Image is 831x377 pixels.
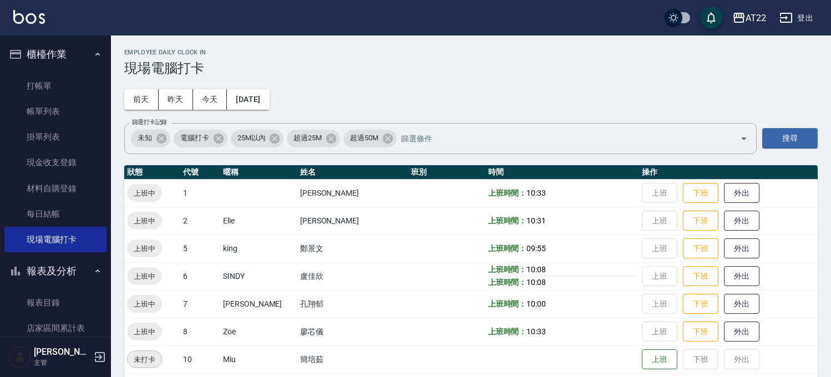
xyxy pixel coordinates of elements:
[287,130,340,147] div: 超過25M
[526,327,546,336] span: 10:33
[227,89,269,110] button: [DATE]
[180,165,220,180] th: 代號
[124,49,818,56] h2: Employee Daily Clock In
[746,11,766,25] div: AT22
[526,278,546,287] span: 10:08
[488,265,527,274] b: 上班時間：
[297,179,408,207] td: [PERSON_NAME]
[124,60,818,76] h3: 現場電腦打卡
[683,266,718,287] button: 下班
[683,183,718,203] button: 下班
[159,89,193,110] button: 昨天
[124,165,180,180] th: 狀態
[220,318,297,345] td: Zoe
[127,243,162,254] span: 上班中
[180,345,220,373] td: 10
[287,133,328,144] span: 超過25M
[683,238,718,259] button: 下班
[526,244,546,253] span: 09:55
[124,89,159,110] button: 前天
[526,265,546,274] span: 10:08
[127,215,162,227] span: 上班中
[488,216,527,225] b: 上班時間：
[127,326,162,338] span: 上班中
[488,327,527,336] b: 上班時間：
[231,133,272,144] span: 25M以內
[4,73,107,99] a: 打帳單
[683,294,718,314] button: 下班
[127,187,162,199] span: 上班中
[180,318,220,345] td: 8
[488,299,527,308] b: 上班時間：
[297,318,408,345] td: 廖芯儀
[4,290,107,315] a: 報表目錄
[398,129,721,148] input: 篩選條件
[683,322,718,342] button: 下班
[408,165,485,180] th: 班別
[180,235,220,262] td: 5
[724,183,759,203] button: 外出
[220,165,297,180] th: 暱稱
[4,315,107,341] a: 店家區間累計表
[297,207,408,235] td: [PERSON_NAME]
[526,216,546,225] span: 10:31
[4,124,107,150] a: 掛單列表
[762,128,818,149] button: 搜尋
[526,299,546,308] span: 10:00
[639,165,818,180] th: 操作
[231,130,284,147] div: 25M以內
[4,257,107,286] button: 報表及分析
[180,262,220,290] td: 6
[220,235,297,262] td: king
[297,262,408,290] td: 盧佳欣
[13,10,45,24] img: Logo
[724,238,759,259] button: 外出
[700,7,722,29] button: save
[4,150,107,175] a: 現金收支登錄
[526,188,546,197] span: 10:33
[220,290,297,318] td: [PERSON_NAME]
[683,211,718,231] button: 下班
[127,298,162,310] span: 上班中
[4,99,107,124] a: 帳單列表
[4,227,107,252] a: 現場電腦打卡
[180,290,220,318] td: 7
[488,188,527,197] b: 上班時間：
[180,207,220,235] td: 2
[9,346,31,368] img: Person
[485,165,639,180] th: 時間
[174,133,216,144] span: 電腦打卡
[724,294,759,314] button: 外出
[131,130,170,147] div: 未知
[297,290,408,318] td: 孔翔郁
[642,349,677,370] button: 上班
[728,7,771,29] button: AT22
[128,354,161,365] span: 未打卡
[488,244,527,253] b: 上班時間：
[343,133,385,144] span: 超過50M
[193,89,227,110] button: 今天
[174,130,227,147] div: 電腦打卡
[724,211,759,231] button: 外出
[34,347,90,358] h5: [PERSON_NAME]
[488,278,527,287] b: 上班時間：
[343,130,397,147] div: 超過50M
[297,345,408,373] td: 簡培茹
[724,322,759,342] button: 外出
[735,130,753,147] button: Open
[4,176,107,201] a: 材料自購登錄
[220,345,297,373] td: Miu
[775,8,818,28] button: 登出
[4,201,107,227] a: 每日結帳
[34,358,90,368] p: 主管
[297,235,408,262] td: 鄭景文
[127,271,162,282] span: 上班中
[4,40,107,69] button: 櫃檯作業
[132,118,167,126] label: 篩選打卡記錄
[180,179,220,207] td: 1
[220,262,297,290] td: SINDY
[297,165,408,180] th: 姓名
[131,133,159,144] span: 未知
[724,266,759,287] button: 外出
[220,207,297,235] td: Elie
